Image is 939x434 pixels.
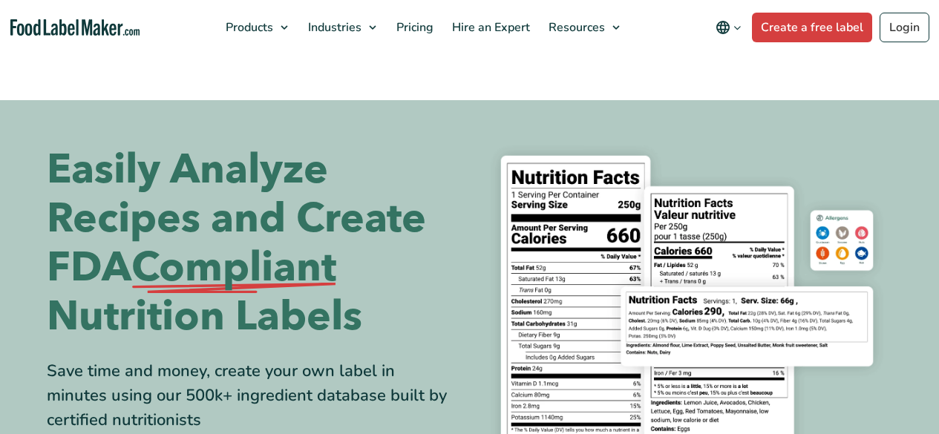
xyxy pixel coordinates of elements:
span: Resources [544,19,606,36]
span: Industries [304,19,363,36]
button: Change language [705,13,752,42]
a: Create a free label [752,13,872,42]
div: Save time and money, create your own label in minutes using our 500k+ ingredient database built b... [47,359,459,433]
h1: Easily Analyze Recipes and Create FDA Nutrition Labels [47,145,459,341]
span: Pricing [392,19,435,36]
span: Compliant [131,243,336,292]
span: Hire an Expert [448,19,531,36]
span: Products [221,19,275,36]
a: Login [880,13,929,42]
a: Food Label Maker homepage [10,19,140,36]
